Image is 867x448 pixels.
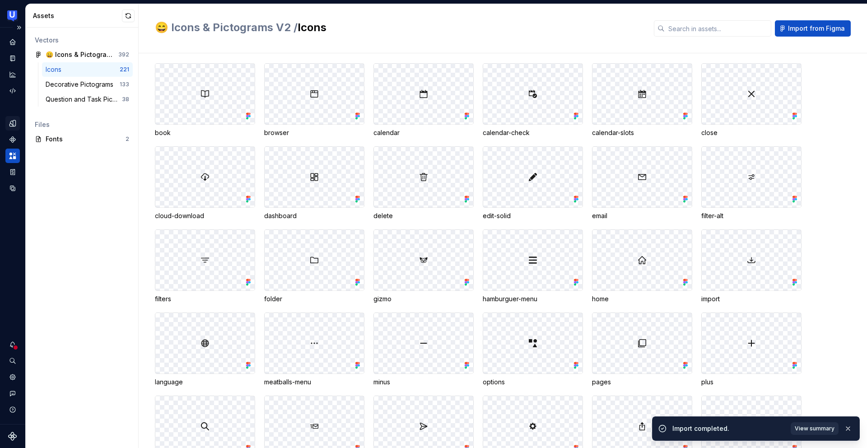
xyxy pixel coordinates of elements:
[35,36,129,45] div: Vectors
[155,21,298,34] span: 😄 Icons & Pictograms V2 /
[118,51,129,58] div: 392
[701,294,802,303] div: import
[42,77,133,92] a: Decorative Pictograms133
[791,422,839,435] button: View summary
[592,294,692,303] div: home
[264,128,364,137] div: browser
[7,10,18,21] img: 41adf70f-fc1c-4662-8e2d-d2ab9c673b1b.png
[46,95,122,104] div: Question and Task Pictograms
[373,128,474,137] div: calendar
[33,11,122,20] div: Assets
[5,386,20,401] button: Contact support
[373,294,474,303] div: gizmo
[264,378,364,387] div: meatballs-menu
[13,21,25,34] button: Expand sidebar
[8,432,17,441] svg: Supernova Logo
[592,128,692,137] div: calendar-slots
[701,378,802,387] div: plus
[665,20,771,37] input: Search in assets...
[788,24,845,33] span: Import from Figma
[5,337,20,352] button: Notifications
[5,35,20,49] a: Home
[775,20,851,37] button: Import from Figma
[46,135,126,144] div: Fonts
[5,51,20,65] a: Documentation
[120,81,129,88] div: 133
[483,128,583,137] div: calendar-check
[592,378,692,387] div: pages
[672,424,785,433] div: Import completed.
[264,211,364,220] div: dashboard
[42,92,133,107] a: Question and Task Pictograms38
[155,378,255,387] div: language
[126,135,129,143] div: 2
[122,96,129,103] div: 38
[5,116,20,131] a: Design tokens
[155,294,255,303] div: filters
[701,211,802,220] div: filter-alt
[373,211,474,220] div: delete
[46,65,65,74] div: Icons
[373,378,474,387] div: minus
[701,128,802,137] div: close
[31,47,133,62] a: 😄 Icons & Pictograms V2392
[155,20,643,35] h2: Icons
[483,294,583,303] div: hamburguer-menu
[120,66,129,73] div: 221
[483,378,583,387] div: options
[483,211,583,220] div: edit-solid
[46,50,113,59] div: 😄 Icons & Pictograms V2
[5,370,20,384] a: Settings
[5,165,20,179] a: Storybook stories
[795,425,834,432] span: View summary
[592,211,692,220] div: email
[5,132,20,147] a: Components
[46,80,117,89] div: Decorative Pictograms
[35,120,129,129] div: Files
[155,128,255,137] div: book
[31,132,133,146] a: Fonts2
[264,294,364,303] div: folder
[5,84,20,98] a: Code automation
[5,181,20,196] a: Data sources
[155,211,255,220] div: cloud-download
[5,354,20,368] button: Search ⌘K
[5,67,20,82] a: Analytics
[5,149,20,163] a: Assets
[42,62,133,77] a: Icons221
